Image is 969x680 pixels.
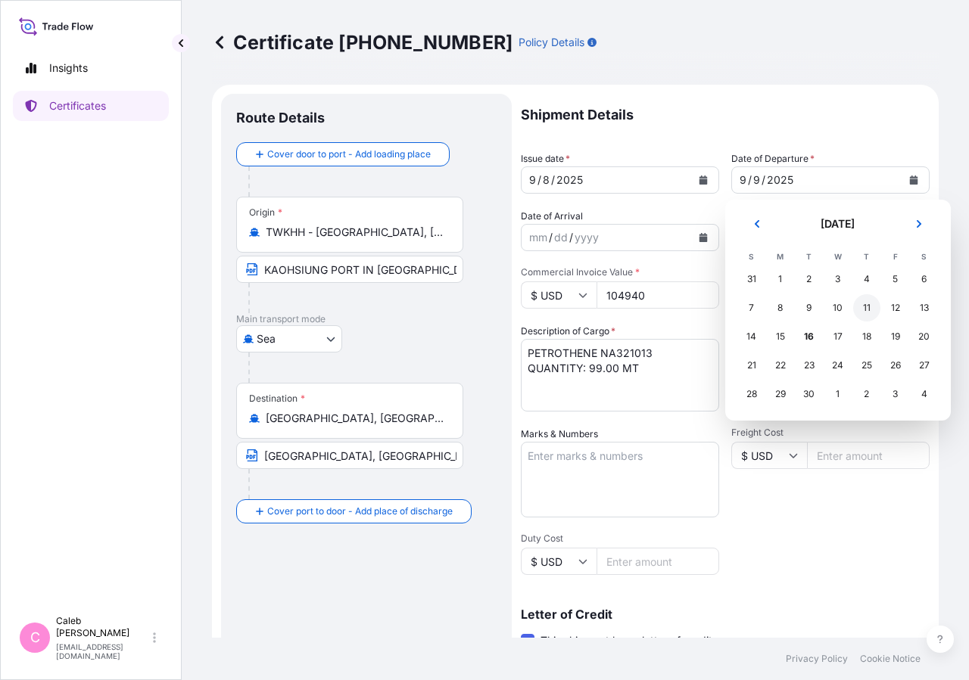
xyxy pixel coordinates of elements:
[767,380,794,408] div: Monday, September 29, 2025
[796,380,823,408] div: Tuesday, September 30, 2025
[853,294,880,321] div: Thursday, September 11, 2025
[911,294,938,321] div: Saturday, September 13, 2025
[911,352,938,379] div: Saturday, September 27, 2025
[796,352,823,379] div: Tuesday, September 23, 2025
[902,212,936,236] button: Next
[882,352,909,379] div: Friday, September 26, 2025
[519,35,584,50] p: Policy Details
[824,352,852,379] div: Wednesday, September 24, 2025
[738,380,765,408] div: Sunday, September 28, 2025
[212,30,513,54] p: Certificate [PHONE_NUMBER]
[738,352,765,379] div: Sunday, September 21, 2025
[738,294,765,321] div: Sunday, September 7, 2025
[737,212,939,408] div: September 2025
[737,248,766,265] th: S
[824,265,852,293] div: Wednesday, September 3, 2025
[796,323,823,350] div: Today, Tuesday, September 16, 2025
[725,200,951,421] section: Calendar
[738,323,765,350] div: Sunday, September 14, 2025
[767,323,794,350] div: Monday, September 15, 2025
[882,294,909,321] div: Friday, September 12, 2025
[853,323,880,350] div: Thursday, September 18, 2025
[824,323,852,350] div: Wednesday, September 17, 2025
[911,380,938,408] div: Saturday, October 4, 2025
[766,248,795,265] th: M
[767,265,794,293] div: Monday, September 1, 2025
[796,294,823,321] div: Tuesday, September 9, 2025 selected
[911,323,938,350] div: Saturday, September 20, 2025
[767,294,794,321] div: Monday, September 8, 2025
[853,265,880,293] div: Thursday, September 4, 2025
[824,294,852,321] div: Wednesday, September 10, 2025
[824,380,852,408] div: Wednesday, October 1, 2025
[853,380,880,408] div: Thursday, October 2, 2025
[882,265,909,293] div: Friday, September 5, 2025
[738,265,765,293] div: Sunday, August 31, 2025
[882,323,909,350] div: Friday, September 19, 2025
[881,248,910,265] th: F
[740,212,774,236] button: Previous
[796,265,823,293] div: Tuesday, September 2, 2025
[910,248,939,265] th: S
[767,352,794,379] div: Monday, September 22, 2025
[882,380,909,408] div: Friday, October 3, 2025
[783,216,893,231] h2: [DATE]
[737,248,939,408] table: September 2025
[911,265,938,293] div: Saturday, September 6, 2025
[795,248,824,265] th: T
[824,248,852,265] th: W
[853,352,880,379] div: Thursday, September 25, 2025
[852,248,881,265] th: T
